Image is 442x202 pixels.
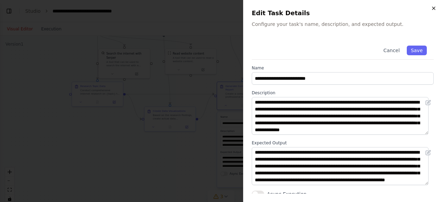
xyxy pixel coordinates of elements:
h2: Edit Task Details [252,8,434,18]
button: Open in editor [424,148,432,157]
button: Cancel [379,46,404,55]
button: Save [407,46,427,55]
label: Description [252,90,434,96]
p: Configure your task's name, description, and expected output. [252,21,434,28]
label: Name [252,65,434,71]
label: Expected Output [252,140,434,146]
button: Open in editor [424,98,432,107]
label: Async Execution [267,191,307,198]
